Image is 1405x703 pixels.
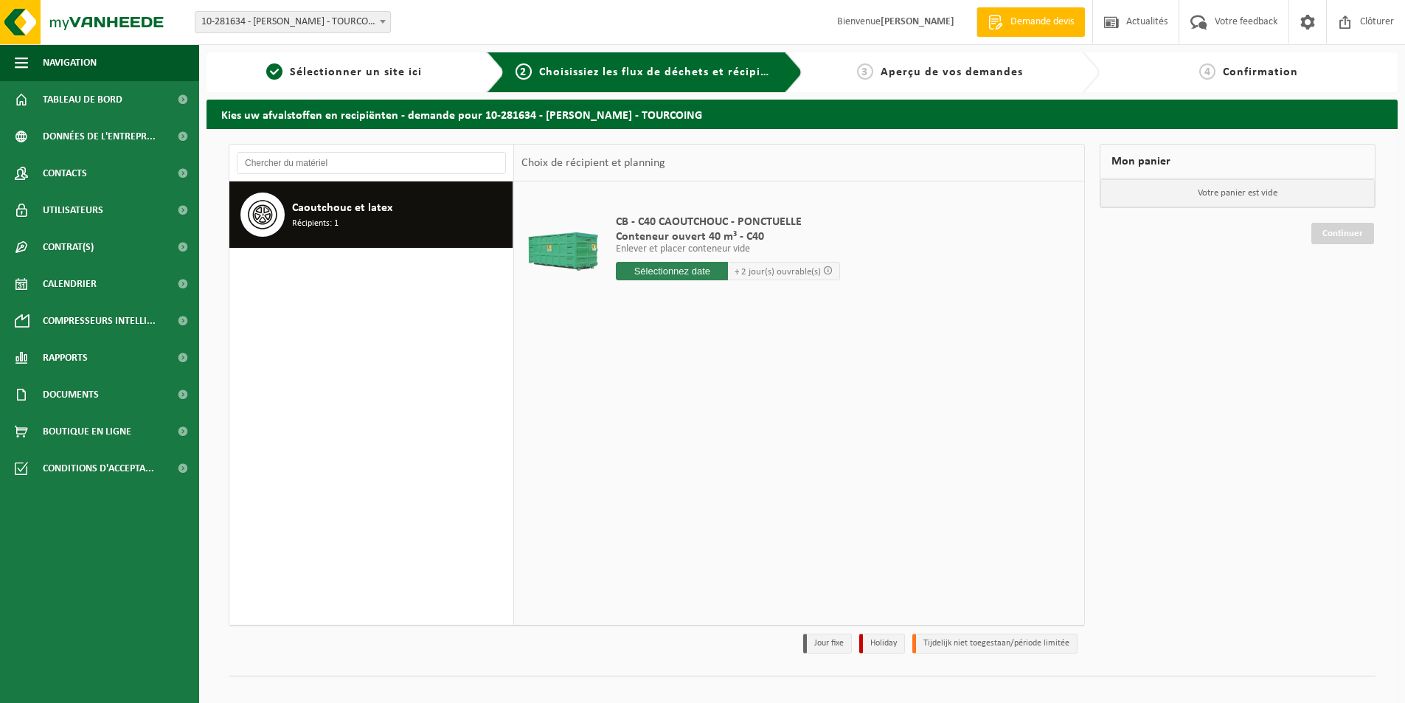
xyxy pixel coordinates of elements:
span: 4 [1199,63,1215,80]
span: Calendrier [43,266,97,302]
input: Sélectionnez date [616,262,728,280]
span: 2 [516,63,532,80]
li: Holiday [859,634,905,654]
div: Mon panier [1100,144,1375,179]
span: Compresseurs intelli... [43,302,156,339]
span: Sélectionner un site ici [290,66,422,78]
span: 10-281634 - DEWILDE SAS - TOURCOING [195,11,391,33]
span: Rapports [43,339,88,376]
span: + 2 jour(s) ouvrable(s) [735,267,821,277]
button: Caoutchouc et latex Récipients: 1 [229,181,513,248]
h2: Kies uw afvalstoffen en recipiënten - demande pour 10-281634 - [PERSON_NAME] - TOURCOING [207,100,1398,128]
span: Aperçu de vos demandes [881,66,1023,78]
span: Documents [43,376,99,413]
span: Demande devis [1007,15,1078,30]
span: Conditions d'accepta... [43,450,154,487]
span: Tableau de bord [43,81,122,118]
li: Jour fixe [803,634,852,654]
span: Contrat(s) [43,229,94,266]
a: Continuer [1311,223,1374,244]
span: Récipients: 1 [292,217,339,231]
p: Votre panier est vide [1100,179,1375,207]
li: Tijdelijk niet toegestaan/période limitée [912,634,1078,654]
strong: [PERSON_NAME] [881,16,954,27]
span: Choisissiez les flux de déchets et récipients [539,66,785,78]
span: Conteneur ouvert 40 m³ - C40 [616,229,840,244]
span: 1 [266,63,282,80]
span: Confirmation [1223,66,1298,78]
span: CB - C40 CAOUTCHOUC - PONCTUELLE [616,215,840,229]
a: 1Sélectionner un site ici [214,63,475,81]
span: Boutique en ligne [43,413,131,450]
span: Contacts [43,155,87,192]
p: Enlever et placer conteneur vide [616,244,840,254]
input: Chercher du matériel [237,152,506,174]
span: Caoutchouc et latex [292,199,392,217]
span: 10-281634 - DEWILDE SAS - TOURCOING [195,12,390,32]
a: Demande devis [976,7,1085,37]
span: 3 [857,63,873,80]
div: Choix de récipient et planning [514,145,673,181]
span: Navigation [43,44,97,81]
span: Utilisateurs [43,192,103,229]
span: Données de l'entrepr... [43,118,156,155]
